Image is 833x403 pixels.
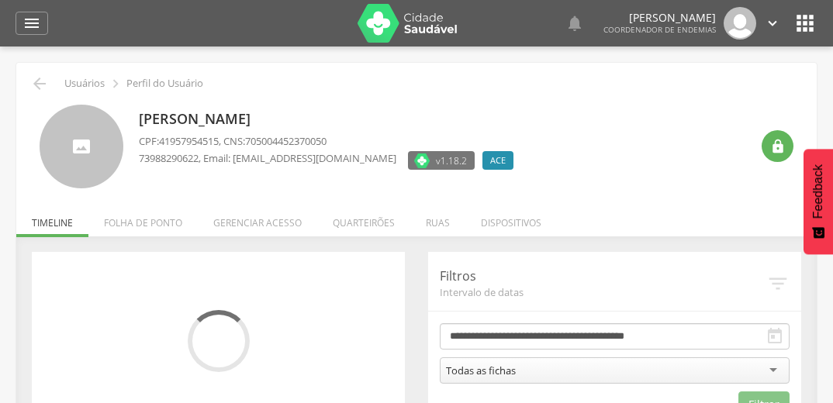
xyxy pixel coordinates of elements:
[804,149,833,254] button: Feedback - Mostrar pesquisa
[440,267,766,285] p: Filtros
[440,285,766,299] span: Intervalo de datas
[126,77,203,90] p: Perfil do Usuário
[565,14,584,33] i: 
[317,201,410,237] li: Quarteirões
[198,201,317,237] li: Gerenciar acesso
[107,75,124,92] i: 
[770,139,786,154] i: 
[64,77,105,90] p: Usuários
[811,164,825,219] span: Feedback
[139,134,521,149] p: CPF: , CNS:
[139,109,521,129] p: [PERSON_NAME]
[793,11,817,36] i: 
[490,154,506,167] span: ACE
[766,327,784,346] i: 
[139,151,396,166] p: , Email: [EMAIL_ADDRESS][DOMAIN_NAME]
[245,134,327,148] span: 705004452370050
[159,134,219,148] span: 41957954515
[603,12,716,23] p: [PERSON_NAME]
[22,14,41,33] i: 
[30,74,49,93] i: Voltar
[446,363,516,377] div: Todas as fichas
[764,15,781,32] i: 
[766,272,790,295] i: 
[436,153,467,168] span: v1.18.2
[139,151,199,165] span: 73988290622
[410,201,465,237] li: Ruas
[565,7,584,40] a: 
[762,130,793,162] div: Resetar senha
[603,24,716,35] span: Coordenador de Endemias
[465,201,557,237] li: Dispositivos
[408,151,475,170] label: Versão do aplicativo
[764,7,781,40] a: 
[16,12,48,35] a: 
[88,201,198,237] li: Folha de ponto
